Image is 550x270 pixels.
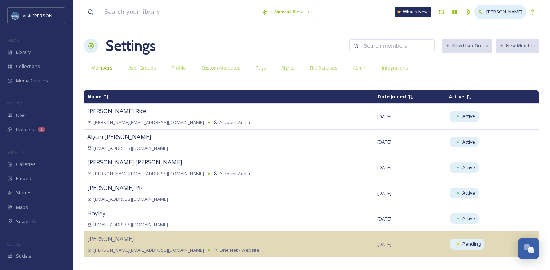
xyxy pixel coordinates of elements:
span: File Statuses [310,64,338,71]
span: User Groups [128,64,156,71]
span: [PERSON_NAME] [486,8,522,15]
span: Pending [462,241,481,247]
span: Rights [281,64,295,71]
span: Date Joined [378,93,406,100]
span: Library [16,49,31,56]
span: One Net - Website [219,247,259,254]
span: [PERSON_NAME][EMAIL_ADDRESS][DOMAIN_NAME] [93,247,204,254]
span: [PERSON_NAME][EMAIL_ADDRESS][DOMAIN_NAME] [93,119,204,126]
span: Galleries [16,161,36,168]
span: [EMAIL_ADDRESS][DOMAIN_NAME] [93,221,168,228]
span: SnapLink [16,218,36,225]
span: [PERSON_NAME] [87,235,134,243]
span: [DATE] [377,241,391,247]
span: Socials [16,253,31,259]
input: Search members [360,39,431,53]
img: images.png [12,12,19,19]
a: [PERSON_NAME] [474,5,526,19]
span: [EMAIL_ADDRESS][DOMAIN_NAME] [93,196,168,203]
input: Search your library [101,4,258,20]
span: Tags [256,64,266,71]
span: Maps [16,204,28,211]
span: Collections [16,63,40,70]
span: COLLECT [7,101,23,106]
span: [PERSON_NAME] [PERSON_NAME] [87,158,182,166]
span: [PERSON_NAME][EMAIL_ADDRESS][DOMAIN_NAME] [93,170,204,177]
span: Members [91,64,112,71]
span: Stories [16,189,32,196]
span: Visit [PERSON_NAME] [23,12,69,19]
span: SOCIALS [7,241,22,247]
span: [EMAIL_ADDRESS][DOMAIN_NAME] [93,145,168,152]
span: Integrations [382,64,408,71]
h1: Settings [105,35,156,57]
td: Sort descending [445,90,526,103]
button: Open Chat [518,238,539,259]
button: New User Group [442,39,492,53]
span: Active [462,113,475,120]
span: Media Centres [16,77,48,84]
div: 1 [38,127,45,132]
a: What's New [395,7,431,17]
span: Account Admin [219,170,252,177]
span: [DATE] [377,215,391,222]
span: Active [449,93,464,100]
span: UGC [16,112,26,119]
span: [DATE] [377,164,391,171]
td: Sort descending [526,94,539,100]
span: [DATE] [377,139,391,145]
span: [DATE] [377,190,391,196]
span: Hayley [87,209,105,217]
td: Sort ascending [374,90,445,103]
span: Active [462,139,475,146]
button: New Member [496,39,539,53]
span: [PERSON_NAME] Rice [87,107,146,115]
a: View all files [271,5,314,19]
span: MEDIA [7,37,20,43]
span: Profile [171,64,186,71]
span: Uploads [16,126,34,133]
span: Alycin [PERSON_NAME] [87,133,151,141]
span: Active [462,215,475,222]
span: [DATE] [377,113,391,120]
span: Custom Attributes [201,64,240,71]
td: Sort descending [84,90,373,103]
span: Name [88,93,101,100]
span: Account Admin [219,119,252,126]
span: Embeds [16,175,34,182]
span: WIDGETS [7,150,24,155]
span: Admin [353,64,367,71]
span: [PERSON_NAME] PR [87,184,143,192]
span: Active [462,190,475,196]
span: Active [462,164,475,171]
